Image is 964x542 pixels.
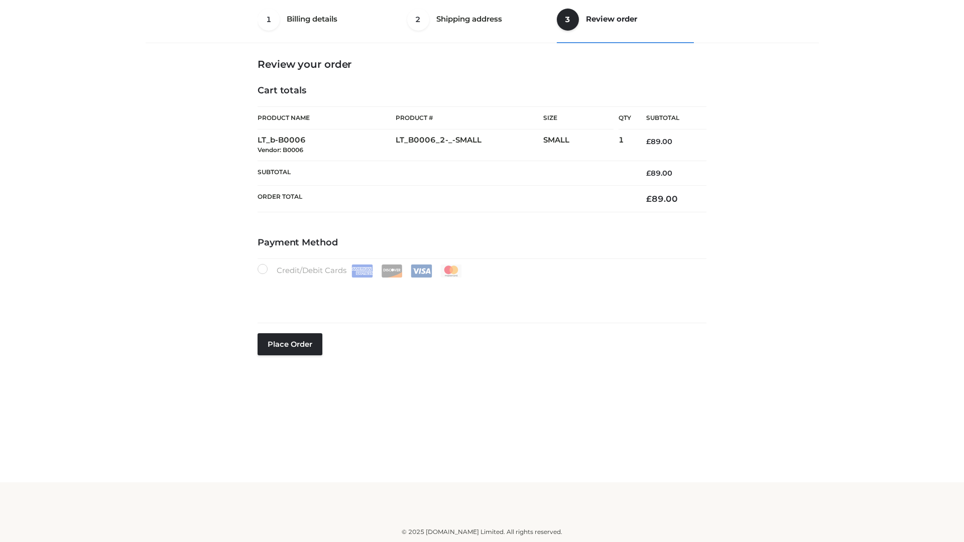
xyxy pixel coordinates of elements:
span: £ [646,137,651,146]
img: Mastercard [440,264,462,278]
bdi: 89.00 [646,137,672,146]
img: Visa [411,264,432,278]
th: Product Name [258,106,396,129]
th: Subtotal [258,161,631,185]
label: Credit/Debit Cards [258,264,463,278]
bdi: 89.00 [646,194,678,204]
th: Subtotal [631,107,706,129]
td: SMALL [543,129,619,161]
th: Qty [619,106,631,129]
div: © 2025 [DOMAIN_NAME] Limited. All rights reserved. [149,527,815,537]
th: Product # [396,106,543,129]
iframe: Secure payment input frame [256,276,704,312]
td: 1 [619,129,631,161]
h4: Cart totals [258,85,706,96]
small: Vendor: B0006 [258,146,303,154]
td: LT_b-B0006 [258,129,396,161]
th: Order Total [258,186,631,212]
td: LT_B0006_2-_-SMALL [396,129,543,161]
span: £ [646,169,651,178]
bdi: 89.00 [646,169,672,178]
h4: Payment Method [258,237,706,248]
h3: Review your order [258,58,706,70]
th: Size [543,107,614,129]
span: £ [646,194,652,204]
button: Place order [258,333,322,355]
img: Amex [351,264,373,278]
img: Discover [381,264,403,278]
